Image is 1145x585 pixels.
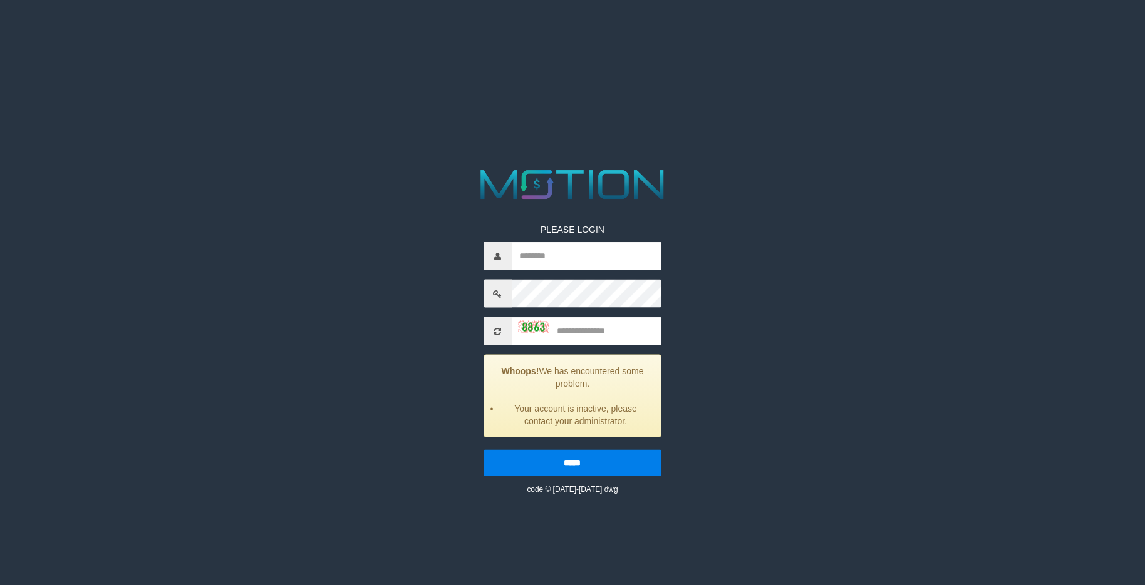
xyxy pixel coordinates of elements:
[500,402,652,427] li: Your account is inactive, please contact your administrator.
[484,223,662,236] p: PLEASE LOGIN
[502,366,539,376] strong: Whoops!
[518,321,549,333] img: captcha
[472,165,673,205] img: MOTION_logo.png
[484,355,662,437] div: We has encountered some problem.
[527,485,618,494] small: code © [DATE]-[DATE] dwg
